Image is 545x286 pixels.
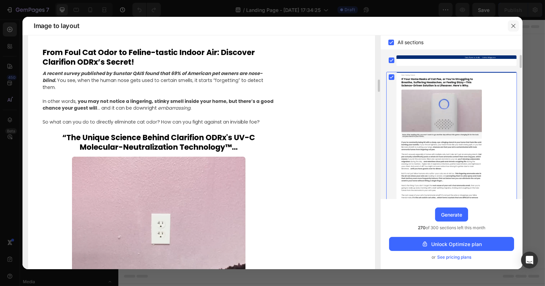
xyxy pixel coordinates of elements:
div: Start with Generating from URL or image [166,188,261,194]
button: Unlock Optimize plan [389,237,514,251]
div: Unlock Optimize plan [421,240,482,248]
div: Open Intercom Messenger [521,252,538,268]
div: Start with Sections from sidebar [171,135,256,143]
span: Image to layout [34,22,79,30]
span: All sections [398,38,423,47]
button: Generate [435,207,468,222]
span: 270 [418,225,426,230]
span: of 300 sections left this month [418,224,485,231]
span: See pricing plans [437,254,471,261]
button: Add sections [163,149,211,163]
div: or [389,254,514,261]
button: Add elements [215,149,264,163]
div: Generate [441,211,462,218]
